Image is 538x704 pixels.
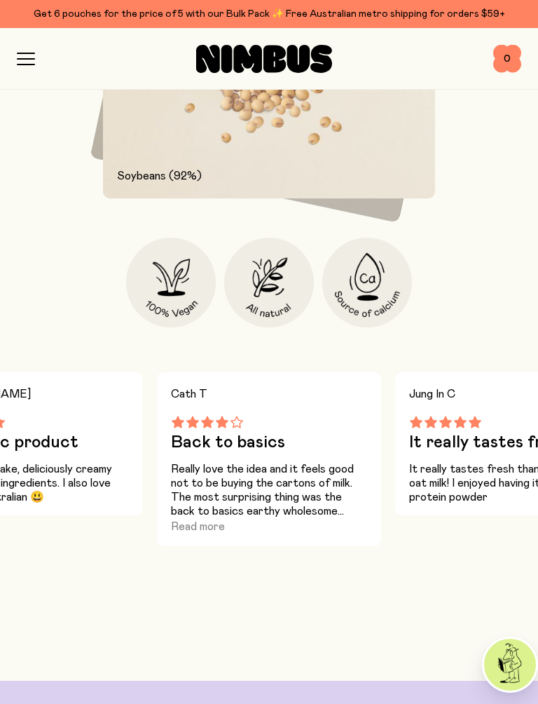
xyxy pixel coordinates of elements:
div: Get 6 pouches for the price of 5 with our Bulk Pack ✨ Free Australian metro shipping for orders $59+ [17,6,521,22]
p: Really love the idea and it feels good not to be buying the cartons of milk. The most surprising ... [171,462,367,518]
h3: Back to basics [171,434,367,451]
h4: Cath T [171,384,367,405]
img: agent [484,639,536,691]
p: Soybeans (92%) [117,168,420,184]
button: Read more [171,518,225,535]
button: 0 [493,45,521,73]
